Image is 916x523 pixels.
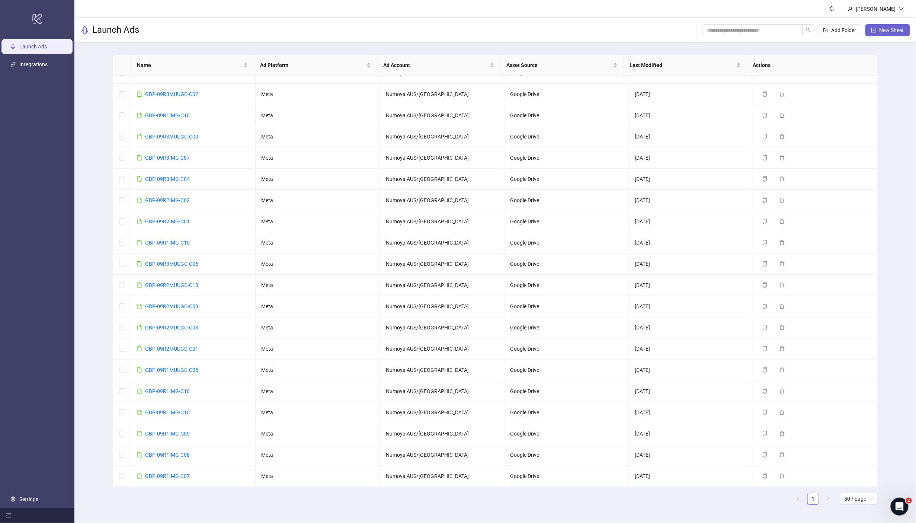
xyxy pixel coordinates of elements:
span: file [137,304,142,309]
td: Numoya AUS/[GEOGRAPHIC_DATA] [380,466,505,487]
button: left [792,493,804,505]
th: Actions [747,55,870,76]
span: copy [762,431,768,436]
td: Numoya AUS/[GEOGRAPHIC_DATA] [380,338,505,360]
td: Google Drive [505,190,629,211]
span: copy [762,367,768,373]
a: GBP-09R1IMG-C09 [145,431,190,437]
td: [DATE] [629,423,753,444]
span: copy [762,240,768,245]
td: Google Drive [505,317,629,338]
span: delete [779,134,785,139]
span: file [137,92,142,97]
span: copy [762,389,768,394]
span: file [137,198,142,203]
td: Meta [256,338,380,360]
a: GBP-09R2MUUGC-C10 [145,282,198,288]
td: [DATE] [629,105,753,126]
span: plus-square [871,28,877,33]
td: [DATE] [629,402,753,423]
td: Numoya AUS/[GEOGRAPHIC_DATA] [380,126,505,147]
span: bell [829,6,835,11]
td: Meta [256,360,380,381]
td: Google Drive [505,402,629,423]
span: delete [779,431,785,436]
td: [DATE] [629,169,753,190]
span: Asset Source [507,61,612,69]
td: Meta [256,466,380,487]
a: GBP-09R3IMG-C07 [145,155,190,161]
span: file [137,261,142,267]
td: Numoya AUS/[GEOGRAPHIC_DATA] [380,190,505,211]
span: right [826,496,830,501]
td: Google Drive [505,105,629,126]
span: copy [762,452,768,457]
td: Google Drive [505,147,629,169]
span: delete [779,304,785,309]
span: delete [779,198,785,203]
td: Numoya AUS/[GEOGRAPHIC_DATA] [380,360,505,381]
span: delete [779,261,785,267]
th: Ad Account [377,55,500,76]
span: delete [779,240,785,245]
a: 1 [808,493,819,504]
span: Add Folder [832,27,856,33]
button: Add Folder [817,24,862,36]
td: Numoya AUS/[GEOGRAPHIC_DATA] [380,296,505,317]
td: Google Drive [505,84,629,105]
td: Meta [256,169,380,190]
span: delete [779,452,785,457]
li: Next Page [822,493,834,505]
td: Meta [256,147,380,169]
td: [DATE] [629,147,753,169]
span: file [137,431,142,436]
span: Ad Platform [260,61,365,69]
td: Google Drive [505,126,629,147]
span: Last Modified [630,61,735,69]
td: Meta [256,275,380,296]
a: GBP-09R2MUUGC-C03 [145,325,198,331]
td: Meta [256,402,380,423]
td: Google Drive [505,275,629,296]
td: Numoya AUS/[GEOGRAPHIC_DATA] [380,211,505,232]
span: copy [762,176,768,182]
span: file [137,240,142,245]
td: [DATE] [629,211,753,232]
a: GBP-09R3IMG-C04 [145,176,190,182]
td: Numoya AUS/[GEOGRAPHIC_DATA] [380,232,505,253]
span: copy [762,198,768,203]
a: GBP-09R1IMG-C10 [145,112,190,118]
button: New Sheet [865,24,910,36]
span: delete [779,325,785,330]
span: file [137,473,142,479]
a: GBP-09R1IMG-C10 [145,388,190,394]
iframe: Intercom live chat [891,498,909,516]
span: file [137,325,142,330]
th: Asset Source [501,55,624,76]
span: copy [762,113,768,118]
span: delete [779,410,785,415]
span: Name [137,61,242,69]
td: Google Drive [505,169,629,190]
span: file [137,452,142,457]
a: GBP-09R1IMG-C08 [145,452,190,458]
td: Numoya AUS/[GEOGRAPHIC_DATA] [380,444,505,466]
th: Last Modified [624,55,747,76]
td: Numoya AUS/[GEOGRAPHIC_DATA] [380,275,505,296]
span: file [137,113,142,118]
td: Numoya AUS/[GEOGRAPHIC_DATA] [380,402,505,423]
td: Google Drive [505,466,629,487]
h3: Launch Ads [92,24,139,36]
a: Launch Ads [19,44,47,50]
span: copy [762,346,768,351]
span: rocket [80,26,89,35]
span: file [137,283,142,288]
td: [DATE] [629,84,753,105]
th: Ad Platform [254,55,377,76]
td: [DATE] [629,381,753,402]
td: Meta [256,232,380,253]
td: [DATE] [629,126,753,147]
span: delete [779,176,785,182]
td: [DATE] [629,466,753,487]
td: Meta [256,444,380,466]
